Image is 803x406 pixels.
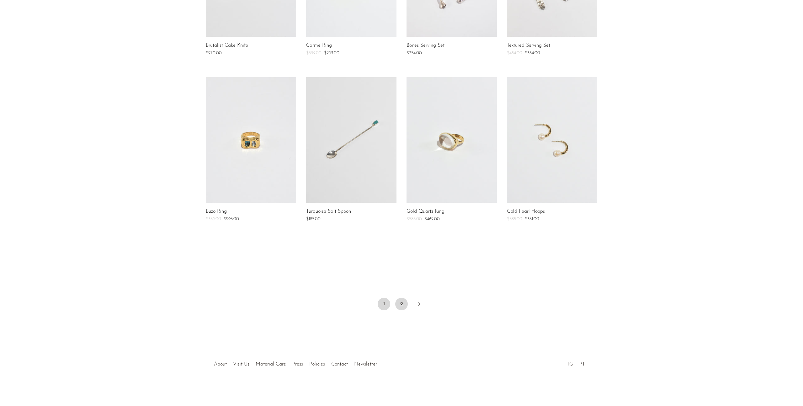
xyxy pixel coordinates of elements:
[407,43,444,49] a: Bones Serving Set
[407,51,422,56] span: $754.00
[292,362,303,367] a: Press
[206,51,222,56] span: $270.00
[507,209,545,215] a: Gold Pearl Hoops
[211,357,380,369] ul: Quick links
[309,362,325,367] a: Policies
[507,51,522,56] span: $454.00
[565,357,588,369] ul: Social Medias
[214,362,227,367] a: About
[233,362,249,367] a: Visit Us
[224,217,239,222] span: $293.00
[324,51,339,56] span: $293.00
[306,217,321,222] span: $185.00
[579,362,585,367] a: PT
[306,43,332,49] a: Carme Ring
[395,298,408,310] a: 2
[507,43,550,49] a: Textured Serving Set
[256,362,286,367] a: Material Care
[525,51,540,56] span: $354.00
[507,217,522,222] span: $385.00
[413,298,425,312] a: Next
[206,43,248,49] a: Brutalist Cake Knife
[378,298,390,310] span: 1
[424,217,440,222] span: $462.00
[407,209,444,215] a: Gold Quartz Ring
[525,217,539,222] span: $331.00
[568,362,573,367] a: IG
[306,51,322,56] span: $339.00
[206,217,221,222] span: $339.00
[306,209,351,215] a: Turquoise Salt Spoon
[206,209,227,215] a: Buzo Ring
[331,362,348,367] a: Contact
[407,217,422,222] span: $585.00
